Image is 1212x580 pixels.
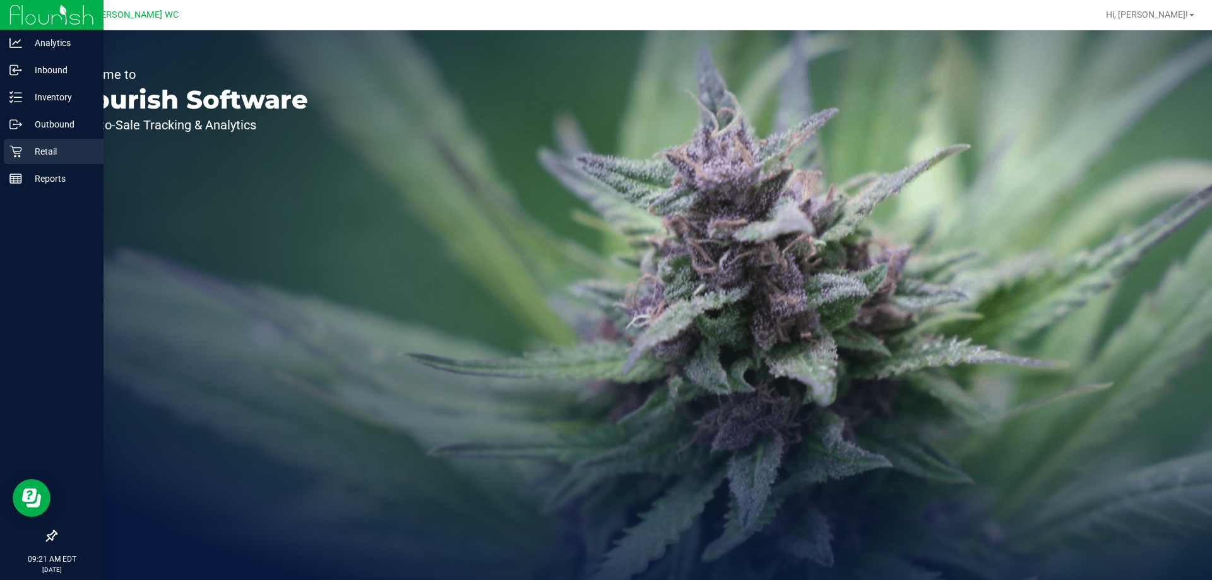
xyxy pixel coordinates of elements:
[13,479,50,517] iframe: Resource center
[1106,9,1188,20] span: Hi, [PERSON_NAME]!
[68,68,308,81] p: Welcome to
[68,119,308,131] p: Seed-to-Sale Tracking & Analytics
[22,117,98,132] p: Outbound
[9,172,22,185] inline-svg: Reports
[9,118,22,131] inline-svg: Outbound
[22,35,98,50] p: Analytics
[6,553,98,565] p: 09:21 AM EDT
[9,145,22,158] inline-svg: Retail
[22,90,98,105] p: Inventory
[22,62,98,78] p: Inbound
[68,87,308,112] p: Flourish Software
[9,37,22,49] inline-svg: Analytics
[79,9,179,20] span: St. [PERSON_NAME] WC
[6,565,98,574] p: [DATE]
[22,144,98,159] p: Retail
[22,171,98,186] p: Reports
[9,91,22,104] inline-svg: Inventory
[9,64,22,76] inline-svg: Inbound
